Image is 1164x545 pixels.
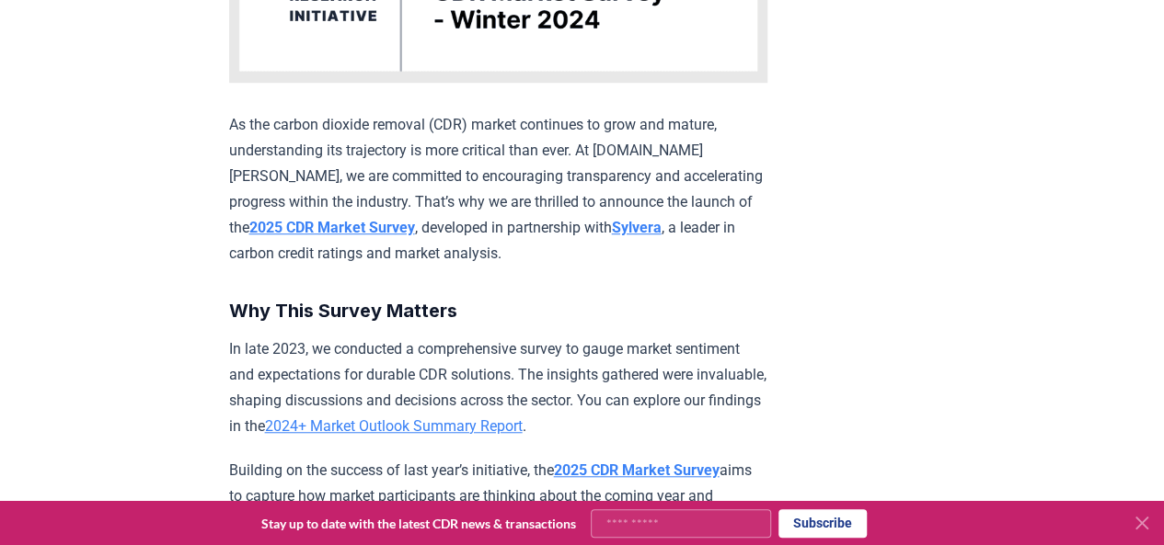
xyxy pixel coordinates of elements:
[554,461,720,479] a: 2025 CDR Market Survey
[265,417,523,435] a: 2024+ Market Outlook Summary Report
[612,219,662,236] a: Sylvera
[229,112,767,267] p: As the carbon dioxide removal (CDR) market continues to grow and mature, understanding its trajec...
[249,219,415,236] a: 2025 CDR Market Survey
[229,336,767,439] p: In late 2023, we conducted a comprehensive survey to gauge market sentiment and expectations for ...
[229,300,457,322] strong: Why This Survey Matters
